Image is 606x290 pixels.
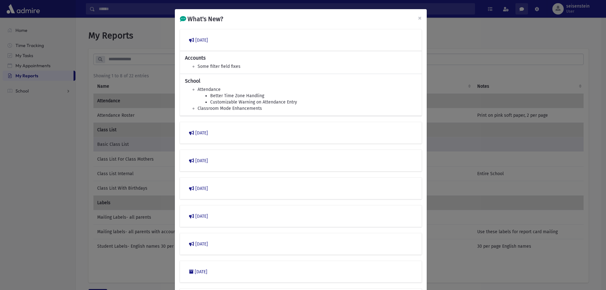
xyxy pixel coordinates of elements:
h6: Accounts [185,55,417,61]
button: [DATE] [185,183,417,194]
button: [DATE] [185,155,417,166]
h5: What's New? [180,14,223,24]
li: Better Time Zone Handling [210,93,417,99]
button: [DATE] [185,34,417,46]
li: Classroom Mode Enhancements [198,105,417,112]
button: [DATE] [185,266,417,277]
li: Customizable Warning on Attendance Entry [210,99,417,105]
li: Attendance [198,86,417,93]
button: Close [413,9,427,27]
button: [DATE] [185,210,417,222]
h6: School [185,78,417,84]
button: [DATE] [185,127,417,139]
span: × [418,14,422,22]
button: [DATE] [185,238,417,250]
li: Some filter field fixes [198,63,417,70]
